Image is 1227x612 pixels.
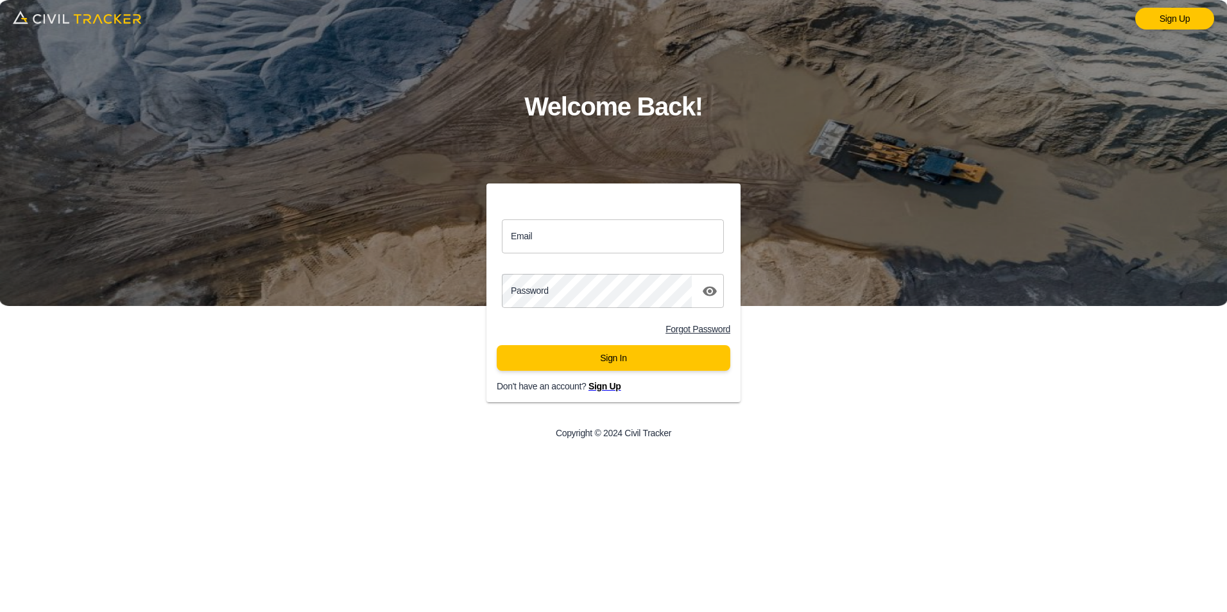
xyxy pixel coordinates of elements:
input: email [502,219,724,253]
p: Copyright © 2024 Civil Tracker [556,428,671,438]
a: Forgot Password [665,324,730,334]
a: Sign Up [588,381,621,391]
p: Don't have an account? [497,381,751,391]
button: Sign In [497,345,730,371]
img: logo [13,6,141,28]
button: toggle password visibility [697,278,723,304]
a: Sign Up [1135,8,1214,30]
h1: Welcome Back! [524,86,703,128]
